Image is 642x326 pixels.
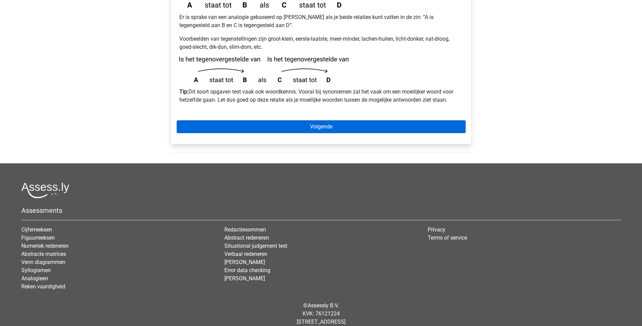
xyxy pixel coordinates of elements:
a: Privacy [428,226,445,233]
a: Analogieen [21,275,48,282]
a: Cijferreeksen [21,226,52,233]
a: Redactiesommen [224,226,266,233]
a: Syllogismen [21,267,51,273]
a: Terms of service [428,235,467,241]
b: Tip: [179,88,189,95]
p: Voorbeelden van tegenstellingen zijn groot-klein, eerste-laatste, meer-minder, lachen-huilen, lic... [179,35,463,51]
a: Situational judgement test [224,243,287,249]
h5: Assessments [21,206,621,215]
a: Assessly B.V. [308,302,339,309]
a: Figuurreeksen [21,235,55,241]
a: Venn diagrammen [21,259,65,265]
a: Error data checking [224,267,270,273]
a: [PERSON_NAME] [224,275,265,282]
p: Dit soort opgaven test vaak ook woordkennis. Vooral bij synoniemen zal het vaak om een moeilijker... [179,88,463,104]
a: Numeriek redeneren [21,243,69,249]
a: Abstract redeneren [224,235,269,241]
a: [PERSON_NAME] [224,259,265,265]
a: Volgende [177,120,466,133]
img: Assessly logo [21,182,69,198]
a: Reken vaardigheid [21,283,65,290]
a: Abstracte matrices [21,251,66,257]
p: Er is sprake van een analogie gebaseerd op [PERSON_NAME] als je beide relaties kunt vatten in de ... [179,13,463,29]
img: analogies_pattern1_2.png [179,57,349,82]
a: Verbaal redeneren [224,251,267,257]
